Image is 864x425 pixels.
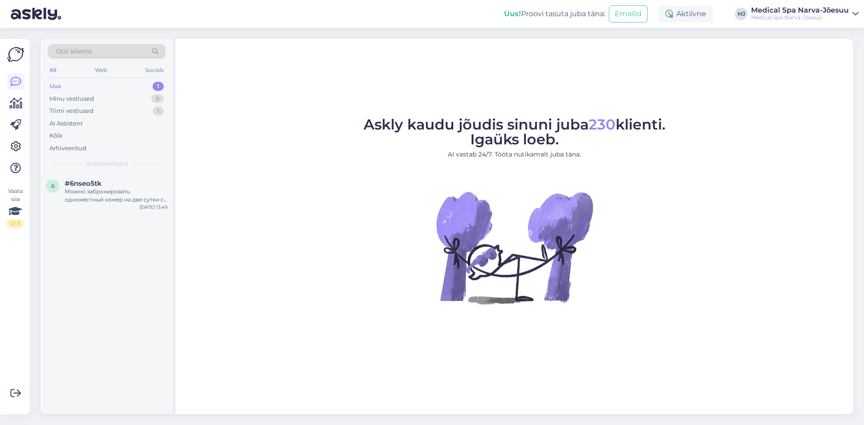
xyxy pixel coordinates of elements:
[751,7,859,21] a: Medical Spa Narva-JõesuuMedical Spa Narva-Jõesuu
[49,82,61,91] div: Uus
[153,82,164,91] div: 1
[49,131,63,140] div: Kõik
[364,150,666,159] p: AI vastab 24/7. Tööta nutikamalt juba täna.
[93,64,109,76] div: Web
[65,188,167,204] div: Можно забронировать одноместный номер на две сутки с 26;09 по 28;09.
[65,179,102,188] span: #6nseo5tk
[49,119,83,128] div: AI Assistent
[751,14,849,21] div: Medical Spa Narva-Jõesuu
[139,204,167,210] div: [DATE] 13:49
[49,94,94,103] div: Minu vestlused
[589,116,616,133] span: 230
[51,183,54,189] span: 6
[49,144,86,153] div: Arhiveeritud
[7,219,23,228] div: 2 / 3
[504,9,521,18] b: Uus!
[364,116,666,148] span: Askly kaudu jõudis sinuni juba klienti. Igaüks loeb.
[7,46,24,63] img: Askly Logo
[144,64,166,76] div: Socials
[504,9,605,19] div: Proovi tasuta juba täna:
[48,64,58,76] div: All
[433,166,595,328] img: No Chat active
[7,187,23,228] div: Vaata siia
[735,8,747,20] div: MJ
[609,5,648,22] button: Emailid
[151,94,164,103] div: 9
[751,7,849,14] div: Medical Spa Narva-Jõesuu
[86,160,128,168] span: Uued vestlused
[49,107,94,116] div: Tiimi vestlused
[658,6,713,22] div: Aktiivne
[56,47,92,56] span: Otsi kliente
[153,107,164,116] div: 1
